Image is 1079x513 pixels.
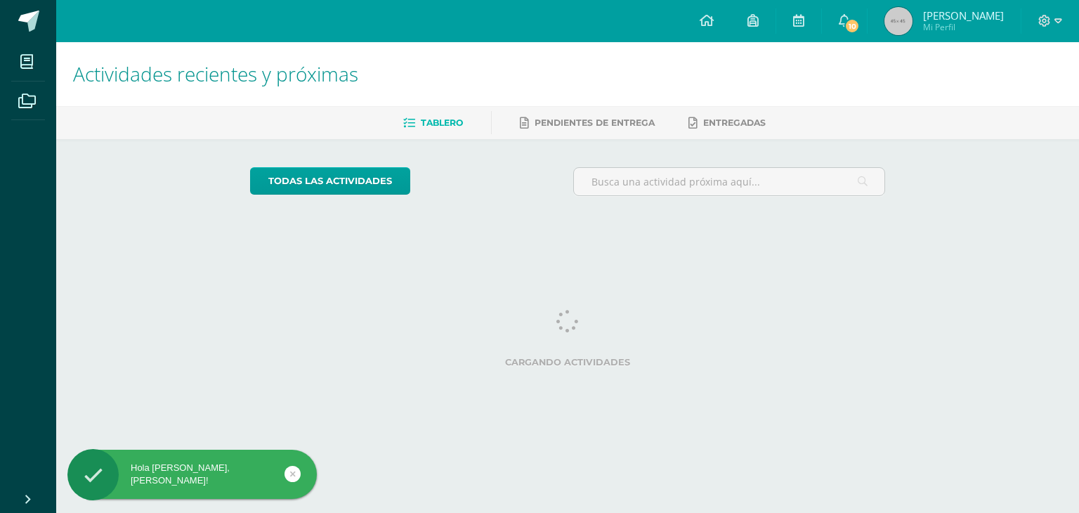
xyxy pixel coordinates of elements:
span: [PERSON_NAME] [923,8,1004,22]
span: Pendientes de entrega [535,117,655,128]
input: Busca una actividad próxima aquí... [574,168,885,195]
span: Actividades recientes y próximas [73,60,358,87]
div: Hola [PERSON_NAME], [PERSON_NAME]! [67,462,317,487]
img: 45x45 [884,7,913,35]
a: todas las Actividades [250,167,410,195]
label: Cargando actividades [250,357,886,368]
span: Tablero [421,117,463,128]
span: Entregadas [703,117,766,128]
span: Mi Perfil [923,21,1004,33]
a: Pendientes de entrega [520,112,655,134]
span: 10 [844,18,860,34]
a: Tablero [403,112,463,134]
a: Entregadas [688,112,766,134]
